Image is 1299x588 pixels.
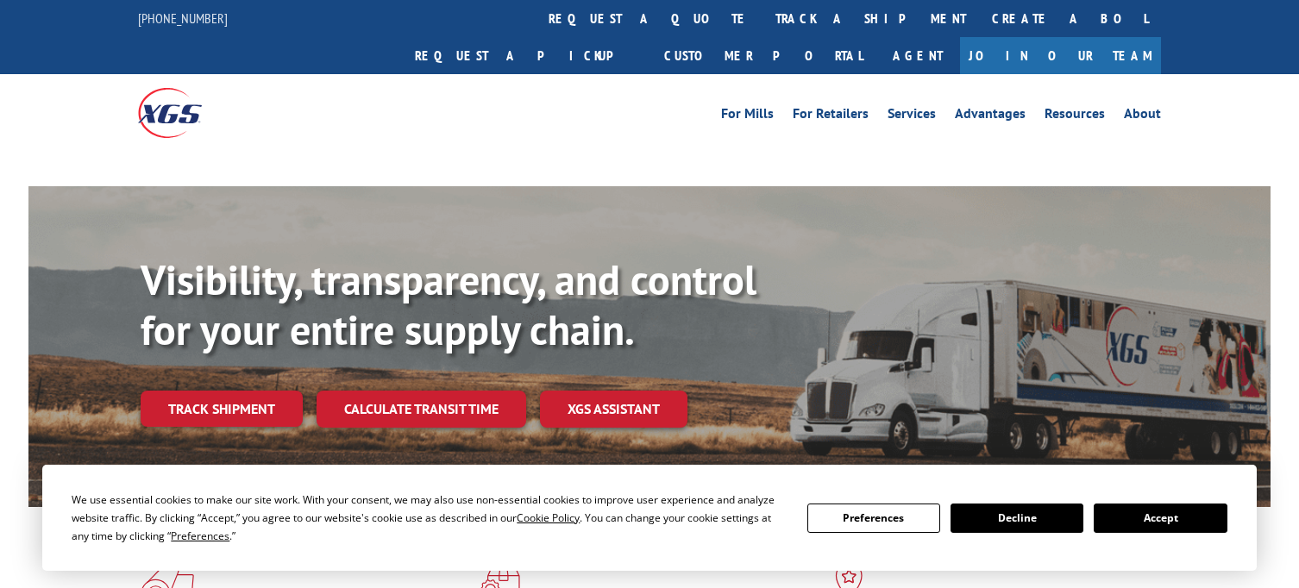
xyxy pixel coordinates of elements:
[1094,504,1227,533] button: Accept
[1124,107,1161,126] a: About
[402,37,651,74] a: Request a pickup
[651,37,875,74] a: Customer Portal
[951,504,1083,533] button: Decline
[888,107,936,126] a: Services
[955,107,1026,126] a: Advantages
[42,465,1257,571] div: Cookie Consent Prompt
[1045,107,1105,126] a: Resources
[721,107,774,126] a: For Mills
[317,391,526,428] a: Calculate transit time
[793,107,869,126] a: For Retailers
[960,37,1161,74] a: Join Our Team
[138,9,228,27] a: [PHONE_NUMBER]
[807,504,940,533] button: Preferences
[171,529,229,543] span: Preferences
[141,253,756,356] b: Visibility, transparency, and control for your entire supply chain.
[517,510,580,525] span: Cookie Policy
[540,391,687,428] a: XGS ASSISTANT
[141,391,303,427] a: Track shipment
[875,37,960,74] a: Agent
[72,491,786,545] div: We use essential cookies to make our site work. With your consent, we may also use non-essential ...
